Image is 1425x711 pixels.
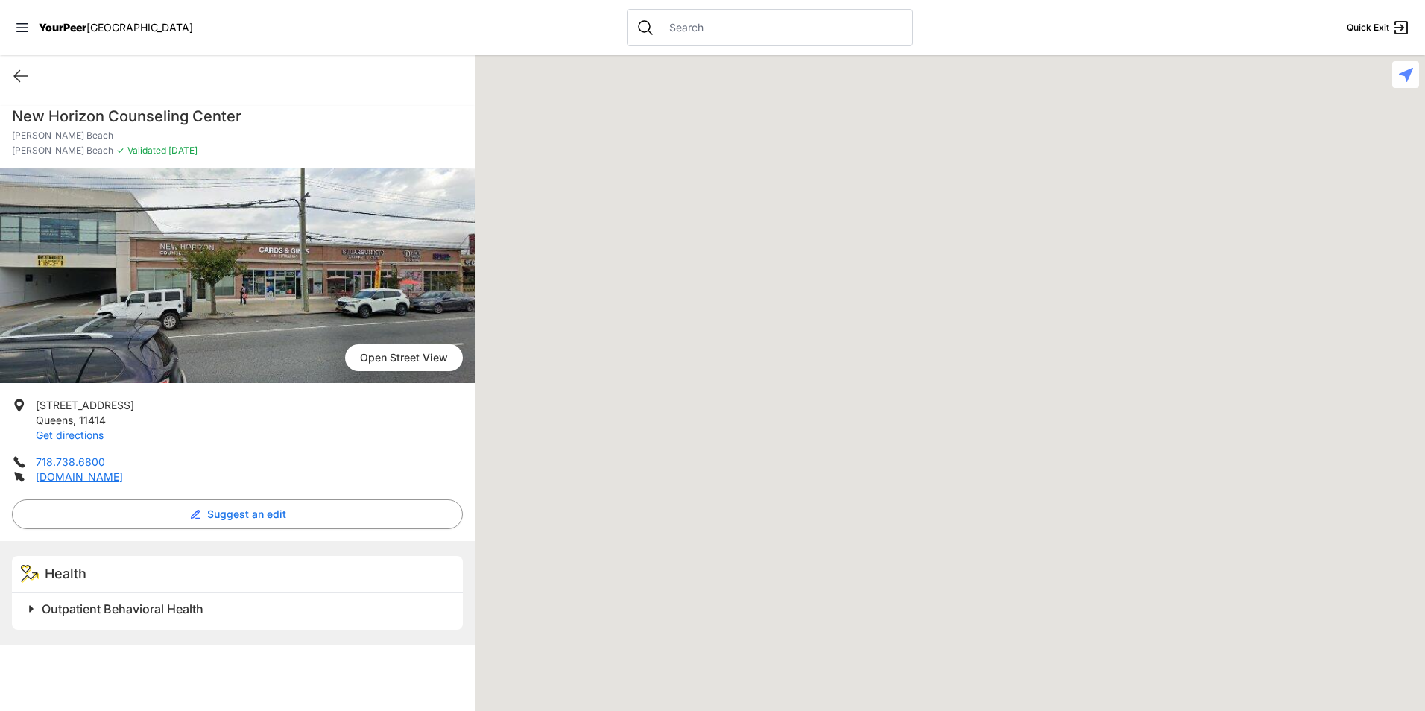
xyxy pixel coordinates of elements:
a: Quick Exit [1347,19,1410,37]
span: [DATE] [166,145,198,156]
a: Open Street View [345,344,463,371]
span: [STREET_ADDRESS] [36,399,134,411]
span: [PERSON_NAME] Beach [12,145,113,157]
span: Quick Exit [1347,22,1389,34]
span: [GEOGRAPHIC_DATA] [86,21,193,34]
span: ✓ [116,145,124,157]
span: YourPeer [39,21,86,34]
p: [PERSON_NAME] Beach [12,130,463,142]
span: , [73,414,76,426]
span: Health [45,566,86,581]
span: Suggest an edit [207,507,286,522]
a: [DOMAIN_NAME] [36,470,123,483]
span: 11414 [79,414,106,426]
a: YourPeer[GEOGRAPHIC_DATA] [39,23,193,32]
button: Suggest an edit [12,499,463,529]
h1: New Horizon Counseling Center [12,106,463,127]
span: Queens [36,414,73,426]
span: Validated [127,145,166,156]
span: Outpatient Behavioral Health [42,601,203,616]
a: 718.738.6800 [36,455,105,468]
a: Get directions [36,429,104,441]
input: Search [660,20,903,35]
